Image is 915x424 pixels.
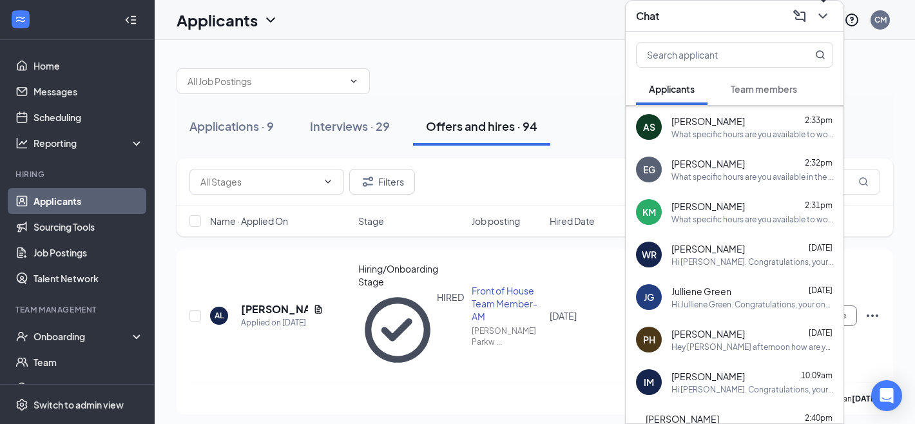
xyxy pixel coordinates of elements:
a: Job Postings [34,240,144,265]
button: Filter Filters [349,169,415,195]
span: [PERSON_NAME] [671,200,745,213]
div: Interviews · 29 [310,118,390,134]
a: Scheduling [34,104,144,130]
div: Onboarding [34,330,133,343]
svg: Ellipses [865,308,880,323]
a: Home [34,53,144,79]
svg: Filter [360,174,376,189]
div: Team Management [15,304,141,315]
input: Search applicant [637,43,789,67]
svg: CheckmarkCircle [358,291,437,369]
a: Team [34,349,144,375]
span: [DATE] [809,285,833,295]
span: [DATE] [809,328,833,338]
a: Messages [34,79,144,104]
span: 2:32pm [805,158,833,168]
div: Hiring [15,169,141,180]
svg: Analysis [15,137,28,149]
div: HIRED [437,291,464,369]
span: 2:31pm [805,200,833,210]
span: [PERSON_NAME] [671,157,745,170]
div: Hi [PERSON_NAME]. Congratulations, your meeting with [DEMOGRAPHIC_DATA]-fil-A for Front of House ... [671,384,833,395]
span: [PERSON_NAME] [671,370,745,383]
div: AL [215,310,224,321]
span: Applicants [649,83,695,95]
div: [PERSON_NAME] Parkw ... [472,325,542,347]
svg: QuestionInfo [844,12,860,28]
div: Offers and hires · 94 [426,118,537,134]
svg: ChevronDown [349,76,359,86]
span: [PERSON_NAME] [671,242,745,255]
a: Talent Network [34,265,144,291]
div: Front of House Team Member-AM [472,284,542,323]
a: Documents [34,375,144,401]
svg: Settings [15,398,28,411]
svg: UserCheck [15,330,28,343]
span: 2:33pm [805,115,833,125]
div: Hey [PERSON_NAME] afternoon how are you doing? It's me [PERSON_NAME], I was just wondering what y... [671,342,833,352]
div: JG [644,291,654,304]
span: [PERSON_NAME] [671,115,745,128]
span: Job posting [472,215,520,227]
a: Sourcing Tools [34,214,144,240]
div: AS [643,120,655,133]
span: [DATE] [550,310,577,322]
h3: Chat [636,9,659,23]
h1: Applicants [177,9,258,31]
svg: MagnifyingGlass [815,50,825,60]
input: All Stages [200,175,318,189]
svg: ChevronDown [323,177,333,187]
div: Applications · 9 [189,118,274,134]
div: Hi [PERSON_NAME]. Congratulations, your meeting with [DEMOGRAPHIC_DATA]-fil-A for Delivery Driver... [671,256,833,267]
span: Team members [731,83,797,95]
span: Name · Applied On [210,215,288,227]
div: Applied on [DATE] [241,316,323,329]
div: EG [643,163,655,176]
div: Open Intercom Messenger [871,380,902,411]
div: What specific hours are you available to work? [671,214,833,225]
svg: MagnifyingGlass [858,177,869,187]
button: ComposeMessage [789,6,810,26]
span: Hired Date [550,215,595,227]
button: ChevronDown [813,6,833,26]
div: WR [642,248,657,261]
span: [PERSON_NAME] [671,327,745,340]
div: What specific hours are you available to work? [671,129,833,140]
span: Stage [358,215,384,227]
span: [DATE] [809,243,833,253]
input: All Job Postings [188,74,343,88]
svg: ChevronDown [815,8,831,24]
svg: ComposeMessage [792,8,807,24]
div: What specific hours are you available in the evenings? [671,171,833,182]
div: KM [642,206,656,218]
svg: ChevronDown [263,12,278,28]
svg: Collapse [124,14,137,26]
h5: [PERSON_NAME] [241,302,308,316]
span: 2:40pm [805,413,833,423]
svg: Document [313,304,323,314]
div: Hi Julliene Green. Congratulations, your onsite interview with [DEMOGRAPHIC_DATA]-fil-A for Back ... [671,299,833,310]
div: CM [874,14,887,25]
div: Switch to admin view [34,398,124,411]
a: Applicants [34,188,144,214]
div: Reporting [34,137,144,149]
div: Hiring/Onboarding Stage [358,262,464,288]
span: Julliene Green [671,285,731,298]
span: 10:09am [801,371,833,380]
svg: WorkstreamLogo [14,13,27,26]
b: [DATE] [852,394,878,403]
div: PH [643,333,655,346]
div: IM [644,376,654,389]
